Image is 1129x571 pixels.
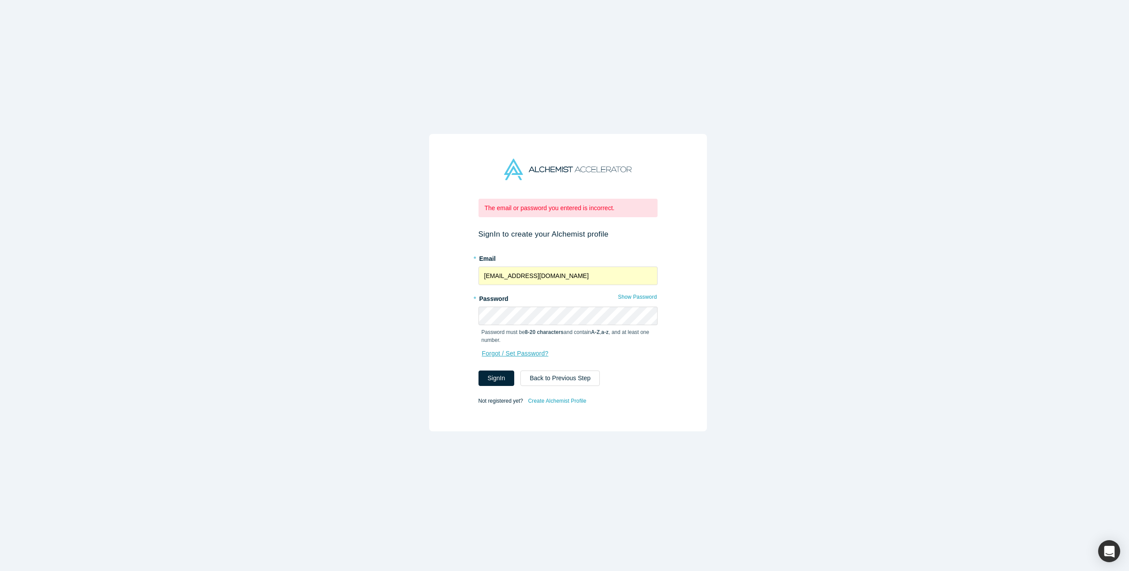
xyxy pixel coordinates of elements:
[485,204,651,213] p: The email or password you entered is incorrect.
[479,398,523,404] span: Not registered yet?
[479,230,658,239] h2: Sign In to create your Alchemist profile
[601,329,609,335] strong: a-z
[479,291,658,304] label: Password
[479,371,515,386] button: SignIn
[482,346,549,361] a: Forgot / Set Password?
[591,329,600,335] strong: A-Z
[479,251,658,263] label: Email
[525,329,564,335] strong: 8-20 characters
[504,159,631,180] img: Alchemist Accelerator Logo
[520,371,600,386] button: Back to Previous Step
[617,291,657,303] button: Show Password
[482,328,654,344] p: Password must be and contain , , and at least one number.
[527,395,587,407] a: Create Alchemist Profile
